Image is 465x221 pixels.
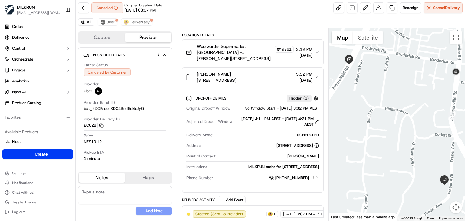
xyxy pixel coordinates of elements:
[276,143,319,148] div: [STREET_ADDRESS]
[93,53,125,58] span: Provider Details
[78,18,94,26] button: All
[274,212,276,216] span: DeliverEasy
[12,200,36,205] span: Toggle Theme
[84,139,102,145] span: NZ$10.12
[280,106,319,111] span: [DATE] 3:32 PM AEST
[84,150,104,155] span: Pickup ETA
[84,123,104,128] button: 2C02B
[12,190,34,195] span: Chat with us!
[275,175,309,181] span: [PHONE_NUMBER]
[424,2,463,13] button: CancelDelivery
[91,2,123,13] button: Canceled
[330,213,350,221] img: Google
[195,211,243,217] span: Created (Sent To Provider)
[12,171,26,176] span: Settings
[79,33,125,42] button: Quotes
[124,3,162,8] span: Original Creation Date
[101,20,105,25] img: uber-new-logo.jpeg
[98,18,117,26] button: Uber
[12,24,24,29] span: Orders
[17,10,60,15] button: [EMAIL_ADDRESS][DOMAIN_NAME]
[2,2,63,17] button: MILKRUNMILKRUN[EMAIL_ADDRESS][DOMAIN_NAME]
[182,40,323,65] button: Woolworths Supermarket [GEOGRAPHIC_DATA] - [GEOGRAPHIC_DATA] Store Manager9261[PERSON_NAME][STREE...
[84,106,144,111] span: bat_kDCKseocXDC4Snd6d4eJyQ
[197,55,294,61] span: [PERSON_NAME][STREET_ADDRESS]
[130,20,150,25] span: DeliverEasy
[2,98,73,108] a: Product Catalog
[186,119,232,124] span: Adjusted Dropoff Window
[182,68,323,87] button: [PERSON_NAME][STREET_ADDRESS]3:32 PM[DATE]
[2,76,73,86] a: Analytics
[186,132,213,138] span: Delivery Mode
[12,100,41,106] span: Product Catalog
[12,78,29,84] span: Analytics
[84,88,92,94] span: Uber
[12,139,21,144] span: Fleet
[2,137,73,147] button: Fleet
[296,71,312,77] span: 3:32 PM
[125,173,171,183] button: Flags
[196,96,227,101] span: Dropoff Details
[84,156,100,161] div: 1 minute
[12,46,25,51] span: Control
[2,127,73,137] div: Available Products
[433,5,460,11] span: Cancel Delivery
[2,179,73,187] button: Notifications
[84,81,99,87] span: Provider
[84,62,108,68] span: Latest Status
[2,208,73,216] button: Log out
[186,175,213,181] span: Phone Number
[282,47,292,52] span: 9261
[197,77,236,83] span: [STREET_ADDRESS]
[182,197,215,202] div: Delivery Activity
[277,106,279,111] span: -
[124,8,156,13] span: [DATE] 03:07 PM
[2,113,73,122] div: Favorites
[403,5,418,11] span: Reassign
[219,196,246,203] button: Add Event
[197,43,274,55] span: Woolworths Supermarket [GEOGRAPHIC_DATA] - [GEOGRAPHIC_DATA] Store Manager
[448,112,456,120] div: 4
[427,217,435,220] a: Terms (opens in new tab)
[283,211,295,217] span: [DATE]
[12,209,25,214] span: Log out
[450,31,462,44] button: Toggle fullscreen view
[5,5,15,15] img: MILKRUN
[2,198,73,206] button: Toggle Theme
[297,211,322,217] span: 3:07 PM AEST
[12,35,29,40] span: Deliveries
[296,77,312,83] span: [DATE]
[2,33,73,42] a: Deliveries
[12,57,33,62] span: Orchestrate
[353,31,383,44] button: Show satellite imagery
[121,18,152,26] button: DeliverEasy
[84,100,115,105] span: Provider Batch ID
[390,217,423,220] span: Map data ©2025 Google
[296,52,312,58] span: [DATE]
[186,153,216,159] span: Point of Contact
[182,87,323,192] div: [PERSON_NAME][STREET_ADDRESS]3:32 PM[DATE]
[218,153,319,159] div: [PERSON_NAME]
[186,106,230,111] span: Original Dropoff Window
[245,106,275,111] span: No Window Start
[215,132,319,138] div: SCHEDULED
[332,31,353,44] button: Show street map
[2,188,73,197] button: Chat with us!
[209,164,319,170] div: MILKRUN order for [STREET_ADDRESS]
[12,89,26,95] span: Nash AI
[12,180,33,185] span: Notifications
[400,2,421,13] button: Reassign
[84,133,93,139] span: Price
[2,149,73,159] button: Create
[2,169,73,177] button: Settings
[2,87,73,97] button: Nash AI
[186,164,207,170] span: Instructions
[83,50,167,60] button: Provider Details
[2,44,73,53] button: Control
[268,212,273,216] img: delivereasy_logo.png
[287,94,320,102] button: Hidden (3)
[17,4,35,10] button: MILKRUN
